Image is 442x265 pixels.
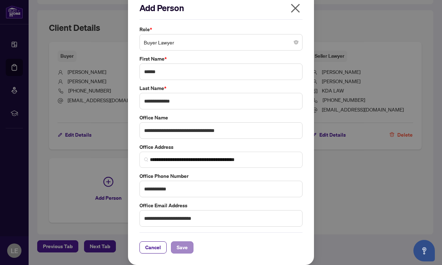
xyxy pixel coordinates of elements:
[171,241,193,254] button: Save
[139,143,303,151] label: Office Address
[139,84,303,92] label: Last Name
[139,202,303,209] label: Office Email Address
[144,36,298,49] span: Buyer Lawyer
[144,157,148,162] img: search_icon
[139,55,303,63] label: First Name
[139,241,167,254] button: Cancel
[139,114,303,122] label: Office Name
[145,242,161,253] span: Cancel
[294,40,298,44] span: close-circle
[139,172,303,180] label: Office Phone Number
[413,240,435,261] button: Open asap
[139,25,303,33] label: Role
[177,242,188,253] span: Save
[139,2,303,14] h2: Add Person
[290,3,301,14] span: close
